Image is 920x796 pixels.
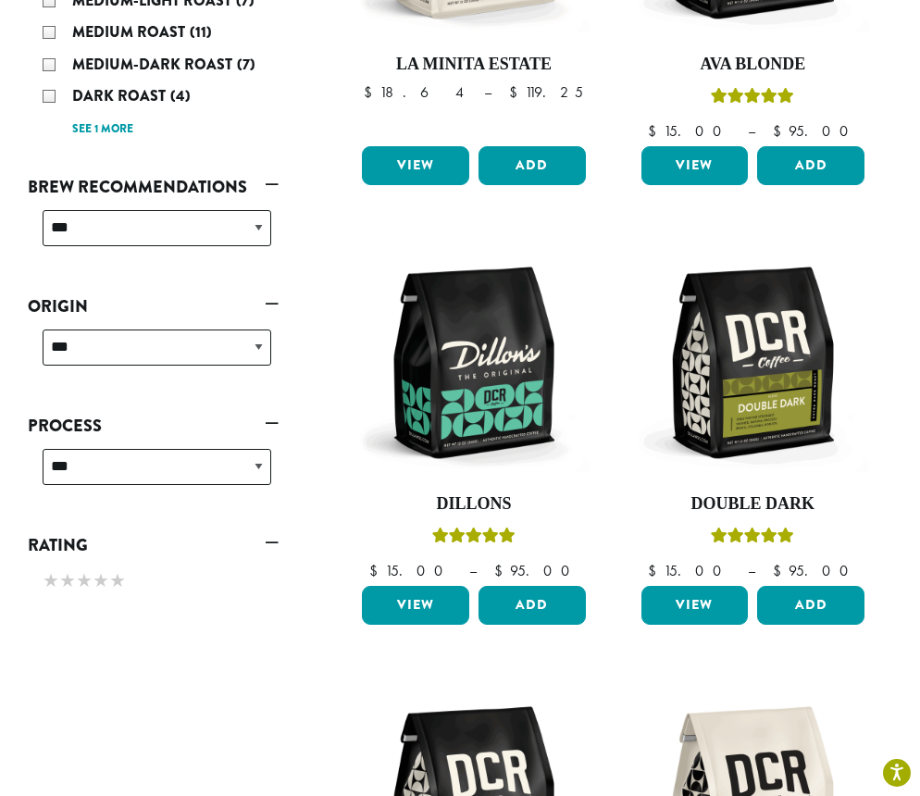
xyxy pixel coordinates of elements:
img: DCR-12oz-Double-Dark-Stock-scaled.png [637,246,869,479]
span: – [748,561,755,580]
span: $ [369,561,385,580]
bdi: 15.00 [648,561,730,580]
bdi: 15.00 [369,561,452,580]
a: View [641,586,749,625]
button: Add [757,146,864,185]
bdi: 18.64 [364,82,466,102]
a: Double DarkRated 4.50 out of 5 [637,246,869,578]
span: $ [773,561,789,580]
span: $ [494,561,510,580]
span: $ [773,121,789,141]
span: Dark Roast [72,85,170,106]
div: Brew Recommendations [28,203,279,268]
a: Brew Recommendations [28,171,279,203]
a: DillonsRated 5.00 out of 5 [357,246,590,578]
span: ★ [76,567,93,594]
span: ★ [109,567,126,594]
a: Rating [28,529,279,561]
span: – [748,121,755,141]
span: ★ [43,567,59,594]
span: – [469,561,477,580]
span: Medium Roast [72,21,190,43]
h4: Ava Blonde [637,55,869,75]
div: Process [28,442,279,507]
a: Origin [28,291,279,322]
bdi: 95.00 [773,561,857,580]
a: See 1 more [72,120,133,139]
span: $ [364,82,379,102]
a: View [362,146,469,185]
span: (4) [170,85,191,106]
span: – [484,82,491,102]
bdi: 119.25 [509,82,583,102]
bdi: 95.00 [773,121,857,141]
a: View [362,586,469,625]
a: View [641,146,749,185]
a: Process [28,410,279,442]
span: Medium-Dark Roast [72,54,237,75]
div: Rated 5.00 out of 5 [711,85,794,113]
span: $ [648,121,664,141]
span: (7) [237,54,255,75]
div: Rated 5.00 out of 5 [432,525,516,553]
bdi: 95.00 [494,561,578,580]
bdi: 15.00 [648,121,730,141]
img: DCR-12oz-Dillons-Stock-scaled.png [357,246,590,479]
div: Rating [28,561,279,603]
h4: Dillons [357,494,590,515]
button: Add [479,586,586,625]
span: ★ [59,567,76,594]
button: Add [479,146,586,185]
button: Add [757,586,864,625]
span: $ [648,561,664,580]
span: $ [509,82,525,102]
h4: La Minita Estate [357,55,590,75]
h4: Double Dark [637,494,869,515]
div: Origin [28,322,279,388]
div: Rated 4.50 out of 5 [711,525,794,553]
span: ★ [93,567,109,594]
span: (11) [190,21,212,43]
